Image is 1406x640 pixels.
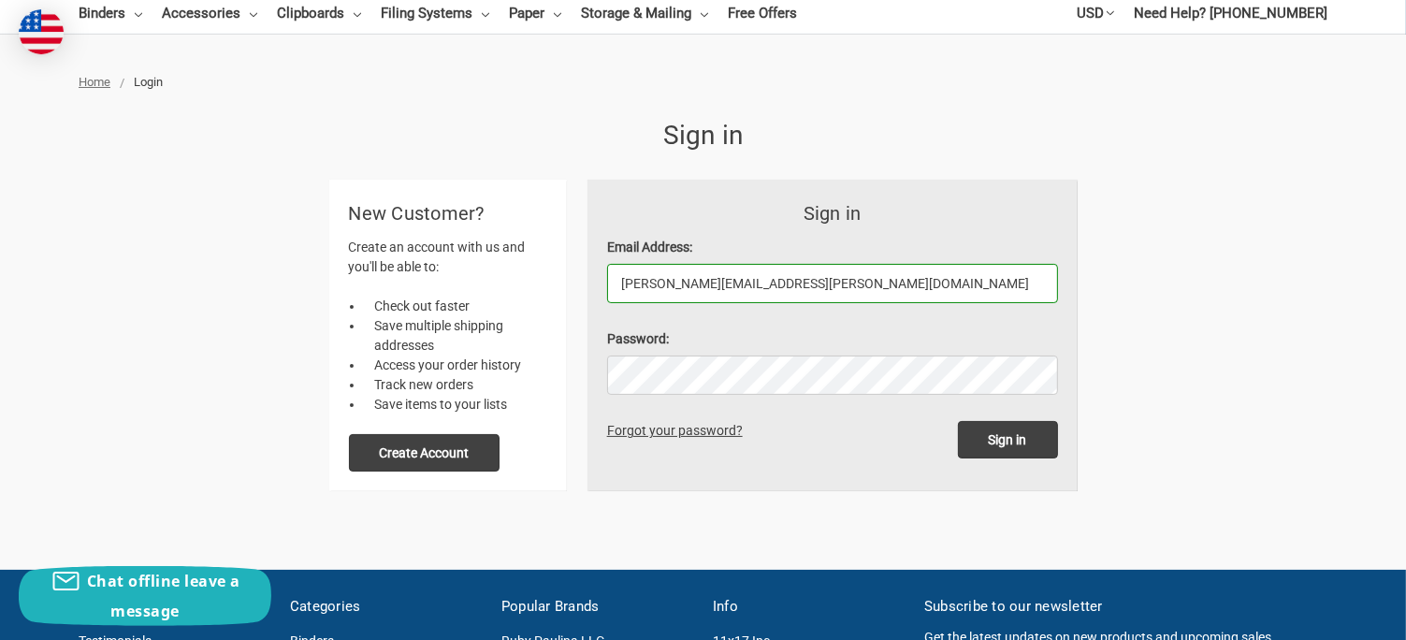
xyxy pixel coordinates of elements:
[87,571,240,621] span: Chat offline leave a message
[501,596,693,618] h5: Popular Brands
[79,75,110,89] a: Home
[349,444,500,459] a: Create Account
[364,316,547,356] li: Save multiple shipping addresses
[290,596,482,618] h5: Categories
[958,421,1058,458] input: Sign in
[607,329,1058,349] label: Password:
[607,238,1058,257] label: Email Address:
[364,356,547,375] li: Access your order history
[349,434,500,472] button: Create Account
[607,423,749,438] a: Forgot your password?
[329,116,1078,155] h1: Sign in
[19,566,271,626] button: Chat offline leave a message
[349,238,547,277] p: Create an account with us and you'll be able to:
[364,395,547,415] li: Save items to your lists
[134,75,163,89] span: Login
[19,9,64,54] img: duty and tax information for United States
[364,375,547,395] li: Track new orders
[364,297,547,316] li: Check out faster
[713,596,905,618] h5: Info
[924,596,1327,618] h5: Subscribe to our newsletter
[349,199,547,227] h2: New Customer?
[607,199,1058,227] h3: Sign in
